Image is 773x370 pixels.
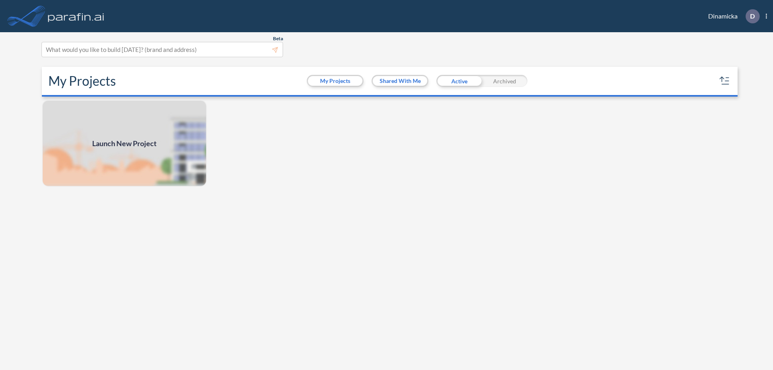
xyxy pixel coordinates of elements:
[718,74,731,87] button: sort
[42,100,207,187] a: Launch New Project
[48,73,116,89] h2: My Projects
[373,76,427,86] button: Shared With Me
[436,75,482,87] div: Active
[46,8,106,24] img: logo
[273,35,283,42] span: Beta
[750,12,755,20] p: D
[92,138,157,149] span: Launch New Project
[42,100,207,187] img: add
[696,9,767,23] div: Dinamicka
[308,76,362,86] button: My Projects
[482,75,527,87] div: Archived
